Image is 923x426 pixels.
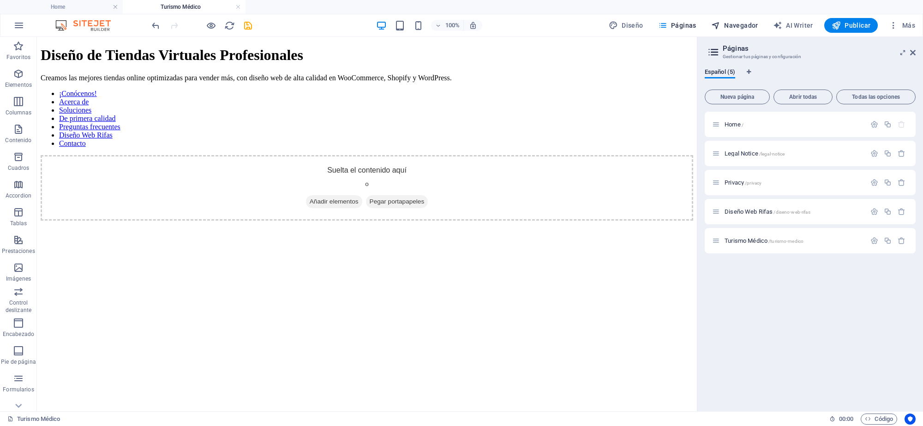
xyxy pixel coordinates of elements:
h1: Diseño de Tiendas Virtuales Profesionales [4,10,656,27]
span: /legal-notice [759,151,785,156]
button: Haz clic para salir del modo de previsualización y seguir editando [205,20,216,31]
span: Páginas [658,21,696,30]
span: Haz clic para abrir la página [725,179,761,186]
button: Usercentrics [905,414,916,425]
h6: 100% [445,20,460,31]
button: Todas las opciones [836,90,916,104]
button: 100% [431,20,464,31]
i: Volver a cargar página [224,20,235,31]
div: Eliminar [898,150,905,157]
i: Deshacer: Cambiar elementos de menú (Ctrl+Z) [150,20,161,31]
span: / [742,122,743,127]
div: Diseño (Ctrl+Alt+Y) [605,18,647,33]
div: Legal Notice/legal-notice [722,150,866,156]
p: Imágenes [6,275,31,282]
div: Eliminar [898,179,905,186]
span: Español (5) [705,66,735,79]
div: Configuración [870,120,878,128]
div: Eliminar [898,208,905,216]
p: Formularios [3,386,34,393]
div: Configuración [870,208,878,216]
button: Páginas [654,18,700,33]
span: Añadir elementos [269,158,325,171]
span: Pegar portapapeles [329,158,391,171]
button: Diseño [605,18,647,33]
div: Home/ [722,121,866,127]
span: /privacy [745,180,761,186]
p: Cuadros [8,164,30,172]
div: La página principal no puede eliminarse [898,120,905,128]
span: /diseno-web-rifas [773,210,810,215]
span: Código [865,414,893,425]
div: Duplicar [884,150,892,157]
p: Prestaciones [2,247,35,255]
p: Pie de página [1,358,36,366]
div: Configuración [870,150,878,157]
p: Tablas [10,220,27,227]
p: Favoritos [6,54,30,61]
i: Guardar (Ctrl+S) [243,20,253,31]
div: Suelta el contenido aquí [4,118,656,184]
span: Diseño Web Rifas [725,208,810,215]
div: Configuración [870,237,878,245]
span: : [845,415,847,422]
div: Pestañas de idiomas [705,68,916,86]
span: Navegador [711,21,758,30]
h4: Turismo Médico [123,2,246,12]
div: Duplicar [884,179,892,186]
a: Haz clic para cancelar la selección y doble clic para abrir páginas [7,414,60,425]
span: Más [889,21,915,30]
div: Eliminar [898,237,905,245]
span: AI Writer [773,21,813,30]
span: /turismo-medico [768,239,803,244]
p: Contenido [5,137,31,144]
p: Elementos [5,81,32,89]
p: Creamos las mejores tiendas online optimizadas para vender más, con diseño web de alta calidad en... [4,37,656,45]
div: Privacy/privacy [722,180,866,186]
span: 00 00 [839,414,853,425]
span: Todas las opciones [840,94,911,100]
span: Diseño [609,21,643,30]
span: Haz clic para abrir la página [725,121,743,128]
p: Encabezado [3,330,34,338]
span: Nueva página [709,94,766,100]
div: Configuración [870,179,878,186]
h6: Tiempo de la sesión [829,414,854,425]
h2: Páginas [723,44,916,53]
p: Accordion [6,192,31,199]
button: reload [224,20,235,31]
img: Editor Logo [53,20,122,31]
button: save [242,20,253,31]
div: Duplicar [884,237,892,245]
h3: Gestionar tus páginas y configuración [723,53,897,61]
span: Abrir todas [778,94,828,100]
button: Más [885,18,919,33]
button: Publicar [824,18,878,33]
p: Columnas [6,109,32,116]
i: Al redimensionar, ajustar el nivel de zoom automáticamente para ajustarse al dispositivo elegido. [469,21,477,30]
button: undo [150,20,161,31]
div: Duplicar [884,120,892,128]
span: Turismo Médico [725,237,803,244]
button: Código [861,414,897,425]
div: Diseño Web Rifas/diseno-web-rifas [722,209,866,215]
div: Duplicar [884,208,892,216]
span: Haz clic para abrir la página [725,150,785,157]
span: Publicar [832,21,871,30]
button: Nueva página [705,90,770,104]
button: Abrir todas [773,90,833,104]
button: Navegador [707,18,762,33]
button: AI Writer [769,18,817,33]
div: Turismo Médico/turismo-medico [722,238,866,244]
